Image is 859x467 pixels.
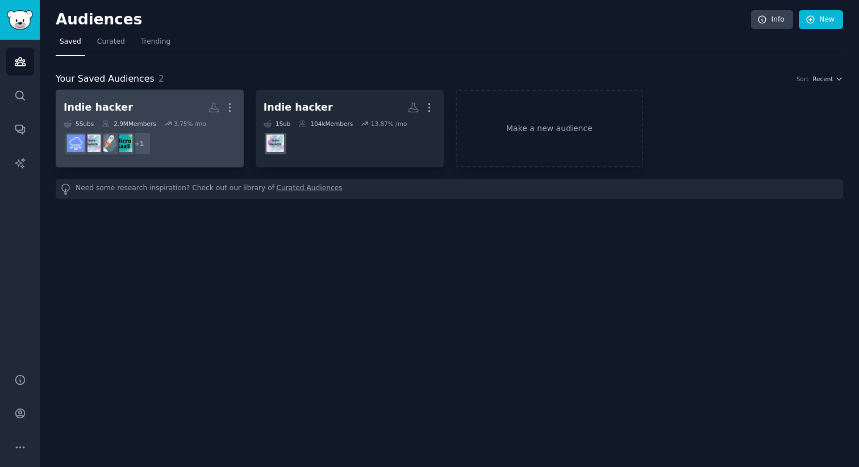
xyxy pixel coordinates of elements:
[812,75,843,83] button: Recent
[371,120,407,128] div: 13.87 % /mo
[56,90,244,167] a: Indie hacker5Subs2.9MMembers3.75% /mo+1microsaasstartupsindiehackersSaaS
[83,134,101,152] img: indiehackers
[99,134,116,152] img: startups
[7,10,33,30] img: GummySearch logo
[812,75,833,83] span: Recent
[141,37,170,47] span: Trending
[56,11,751,29] h2: Audiences
[64,120,94,128] div: 5 Sub s
[102,120,156,128] div: 2.9M Members
[56,33,85,56] a: Saved
[256,90,444,167] a: Indie hacker1Sub104kMembers13.87% /moindiehackers
[799,10,843,30] a: New
[264,120,291,128] div: 1 Sub
[97,37,125,47] span: Curated
[264,100,333,115] div: Indie hacker
[174,120,206,128] div: 3.75 % /mo
[137,33,174,56] a: Trending
[456,90,644,167] a: Make a new audience
[56,72,155,86] span: Your Saved Audiences
[127,132,151,155] div: + 1
[751,10,793,30] a: Info
[266,134,284,152] img: indiehackers
[797,75,809,83] div: Sort
[60,37,81,47] span: Saved
[64,100,133,115] div: Indie hacker
[93,33,129,56] a: Curated
[277,183,343,195] a: Curated Audiences
[298,120,353,128] div: 104k Members
[67,134,85,152] img: SaaS
[159,73,164,84] span: 2
[56,179,843,199] div: Need some research inspiration? Check out our library of
[115,134,132,152] img: microsaas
